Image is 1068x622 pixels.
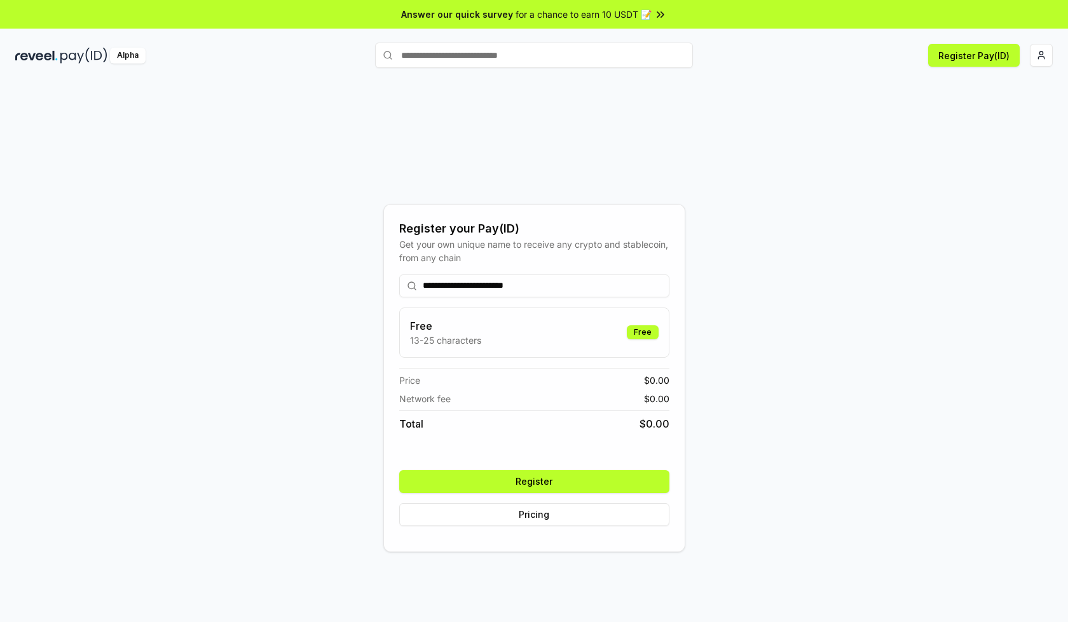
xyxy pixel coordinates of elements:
span: for a chance to earn 10 USDT 📝 [516,8,652,21]
button: Pricing [399,503,669,526]
div: Get your own unique name to receive any crypto and stablecoin, from any chain [399,238,669,264]
span: $ 0.00 [640,416,669,431]
span: Answer our quick survey [401,8,513,21]
h3: Free [410,318,481,334]
span: $ 0.00 [644,392,669,405]
button: Register Pay(ID) [928,44,1020,67]
span: $ 0.00 [644,374,669,387]
div: Free [627,325,659,339]
button: Register [399,470,669,493]
span: Price [399,374,420,387]
img: reveel_dark [15,48,58,64]
span: Network fee [399,392,451,405]
div: Register your Pay(ID) [399,220,669,238]
span: Total [399,416,423,431]
div: Alpha [110,48,146,64]
img: pay_id [60,48,107,64]
p: 13-25 characters [410,334,481,347]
